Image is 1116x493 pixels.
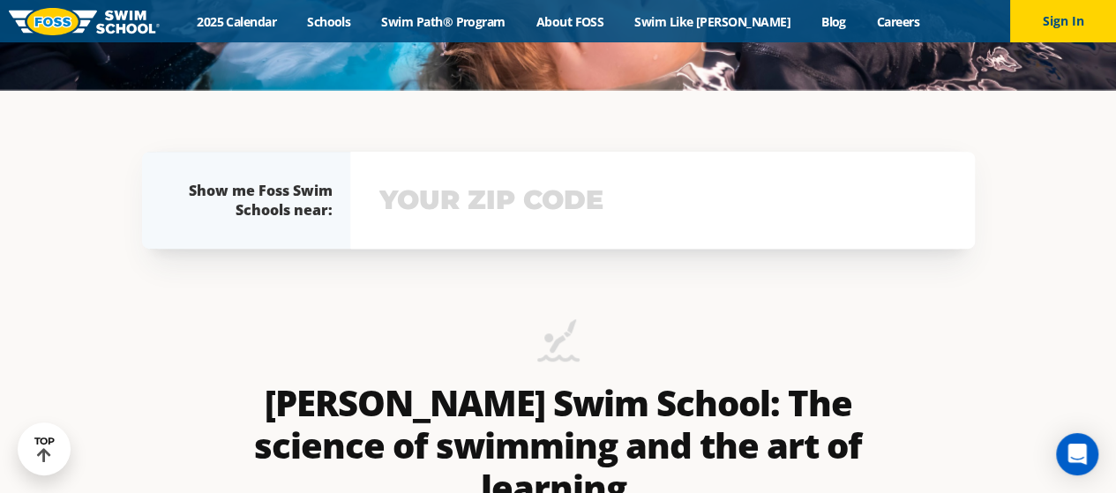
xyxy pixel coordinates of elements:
[182,13,292,30] a: 2025 Calendar
[177,181,333,220] div: Show me Foss Swim Schools near:
[1056,433,1098,475] div: Open Intercom Messenger
[861,13,934,30] a: Careers
[805,13,861,30] a: Blog
[537,319,580,373] img: icon-swimming-diving-2.png
[521,13,619,30] a: About FOSS
[619,13,806,30] a: Swim Like [PERSON_NAME]
[366,13,521,30] a: Swim Path® Program
[292,13,366,30] a: Schools
[34,436,55,463] div: TOP
[375,175,950,226] input: YOUR ZIP CODE
[9,8,160,35] img: FOSS Swim School Logo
